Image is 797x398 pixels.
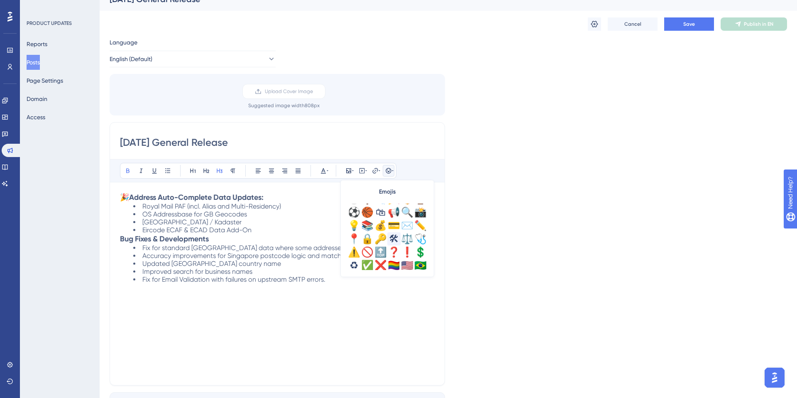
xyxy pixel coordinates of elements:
span: Need Help? [20,2,52,12]
div: 🔝 [374,246,387,259]
button: English (Default) [110,51,276,67]
div: ✏️ [414,219,427,232]
div: ❌ [374,259,387,272]
div: PRODUCT UPDATES [27,20,72,27]
div: Suggested image width 808 px [248,102,320,109]
span: OS Addressbase for GB Geocodes [142,210,247,218]
div: ✅ [361,259,374,272]
button: Publish in EN [721,17,787,31]
strong: Bug Fixes & Developments [120,234,209,243]
div: ❓ [387,246,401,259]
div: 🏀 [361,206,374,219]
div: 🔑 [374,232,387,246]
span: [GEOGRAPHIC_DATA] / Kadaster [142,218,242,226]
span: Upload Cover Image [265,88,313,95]
div: 💰 [374,219,387,232]
button: Posts [27,55,40,70]
span: 🎉 [120,193,129,201]
span: Improved search for business names [142,268,252,275]
div: 📍 [347,232,361,246]
div: 🛍 [374,206,387,219]
div: 💳 [387,219,401,232]
div: 📢 [387,206,401,219]
div: 🔒 [361,232,374,246]
span: English (Default) [110,54,152,64]
span: Accuracy improvements for Singapore postcode logic and matching [142,252,350,260]
iframe: UserGuiding AI Assistant Launcher [762,365,787,390]
div: 🛠 [387,232,401,246]
div: ⚠️ [347,246,361,259]
div: 💲 [414,246,427,259]
span: Emojis [379,187,396,197]
strong: Address Auto-Complete Data Updates: [129,193,264,202]
div: 💡 [347,219,361,232]
span: Updated [GEOGRAPHIC_DATA] country name [142,260,281,268]
span: Fix for Email Validation with failures on upstream SMTP errors. [142,275,325,283]
span: Fix for standard [GEOGRAPHIC_DATA] data where some addresses were missing the county [142,244,418,252]
div: 🇧🇷 [414,259,427,272]
div: 🇺🇸 [401,259,414,272]
div: ✉️ [401,219,414,232]
span: Cancel [624,21,641,27]
span: Royal Mail PAF (incl. Alias and Multi-Residency) [142,202,281,210]
button: Reports [27,37,47,52]
div: 🩺 [414,232,427,246]
span: Language [110,37,137,47]
button: Domain [27,91,47,106]
div: 📚 [361,219,374,232]
input: Post Title [120,136,435,149]
div: 🔍 [401,206,414,219]
div: 🚫 [361,246,374,259]
span: Save [683,21,695,27]
div: 🏳️‍🌈 [387,259,401,272]
button: Page Settings [27,73,63,88]
div: 📸 [414,206,427,219]
button: Save [664,17,714,31]
div: ⚖️ [401,232,414,246]
button: Cancel [608,17,658,31]
div: ❗ [401,246,414,259]
div: ⚽ [347,206,361,219]
div: ♻ [347,259,361,272]
span: Publish in EN [744,21,773,27]
span: Eircode ECAF & ECAD Data Add-On [142,226,252,234]
button: Access [27,110,45,125]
